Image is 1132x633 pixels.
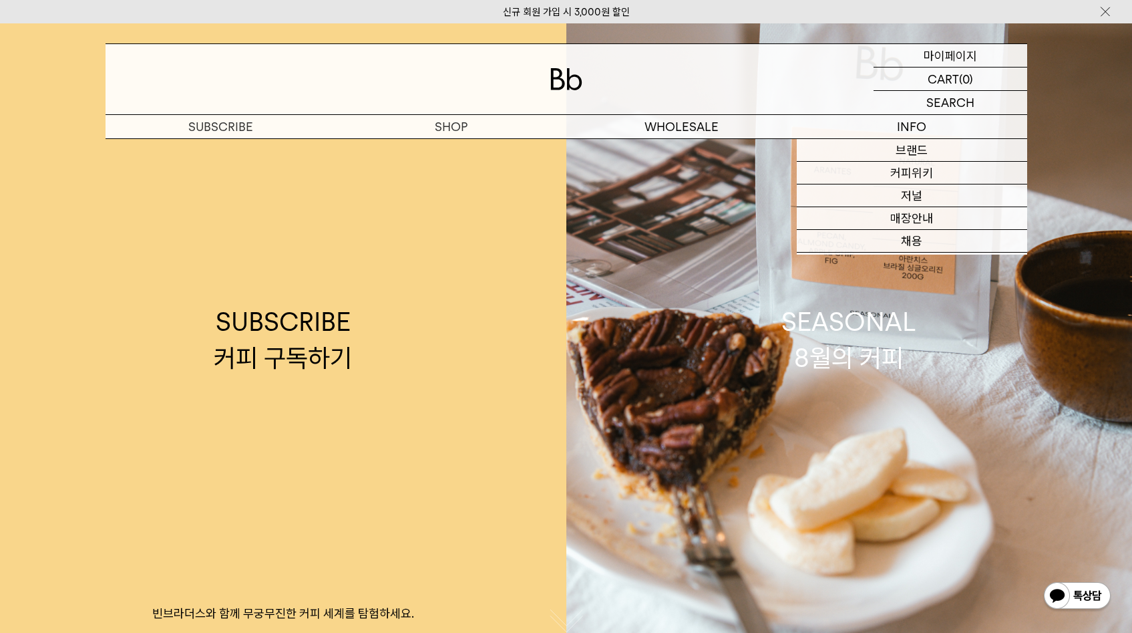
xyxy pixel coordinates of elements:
a: 커피위키 [797,162,1027,184]
div: SUBSCRIBE 커피 구독하기 [214,304,352,375]
div: SEASONAL 8월의 커피 [781,304,916,375]
a: 채용 [797,230,1027,253]
p: WHOLESALE [566,115,797,138]
p: SEARCH [926,91,974,114]
a: SUBSCRIBE [106,115,336,138]
p: (0) [959,68,973,90]
img: 카카오톡 채널 1:1 채팅 버튼 [1043,581,1112,613]
a: CART (0) [874,68,1027,91]
a: 브랜드 [797,139,1027,162]
a: 마이페이지 [874,44,1027,68]
a: 매장안내 [797,207,1027,230]
a: SHOP [336,115,566,138]
a: 저널 [797,184,1027,207]
p: 마이페이지 [924,44,977,67]
p: CART [928,68,959,90]
img: 로고 [550,68,582,90]
p: INFO [797,115,1027,138]
a: 신규 회원 가입 시 3,000원 할인 [503,6,630,18]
